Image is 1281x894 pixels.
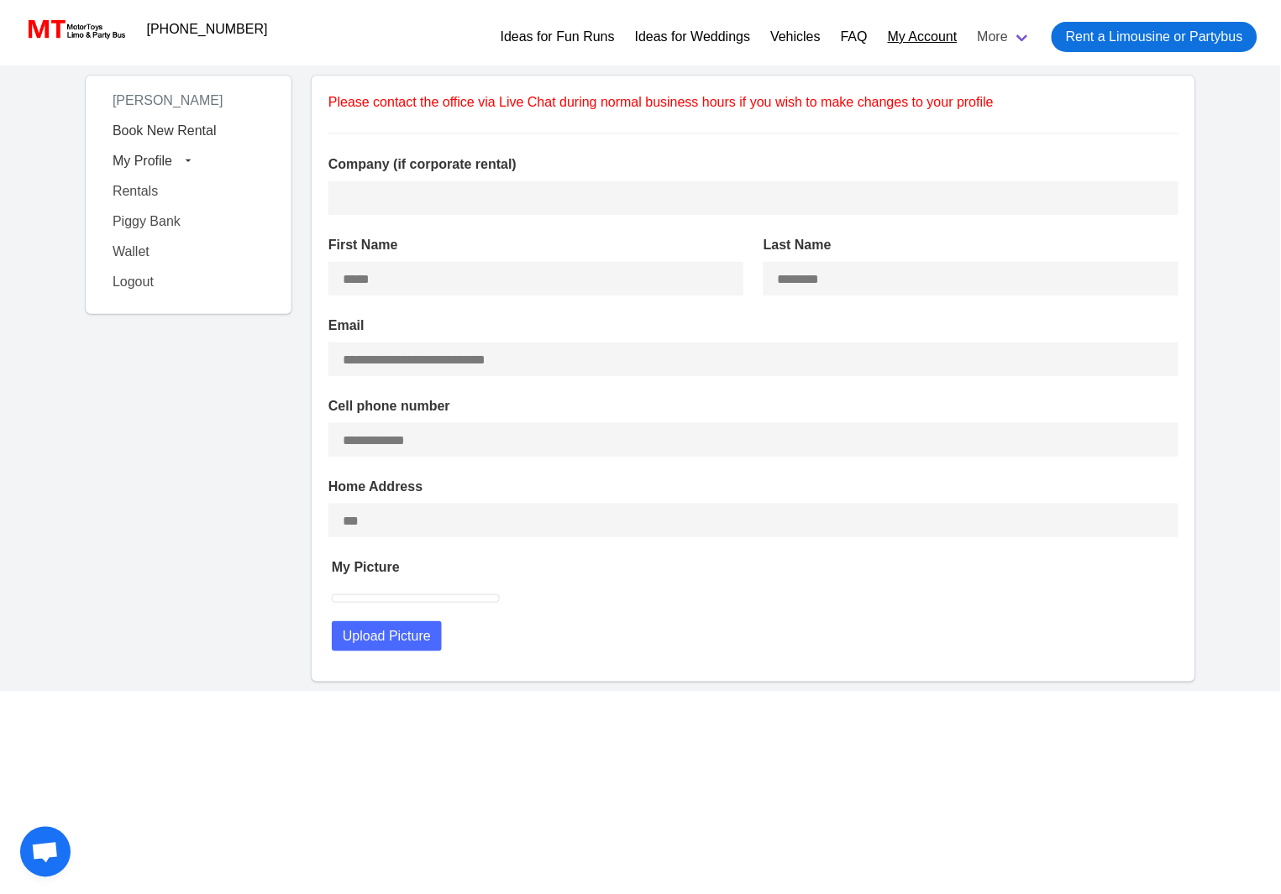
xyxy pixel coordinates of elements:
label: Email [328,316,1179,336]
div: Open chat [20,827,71,877]
span: [PERSON_NAME] [102,86,234,114]
a: Ideas for Fun Runs [501,27,615,47]
button: Upload Picture [332,621,442,651]
a: Wallet [102,237,275,267]
a: [PHONE_NUMBER] [137,13,278,46]
img: MotorToys Logo [24,18,127,41]
a: FAQ [841,27,868,47]
a: My Account [888,27,958,47]
a: Piggy Bank [102,207,275,237]
img: 150 [332,594,500,603]
label: Home Address [328,477,1179,497]
span: My Profile [113,154,172,168]
label: My Picture [332,557,1179,578]
label: Last Name [764,235,1179,255]
a: Book New Rental [102,116,275,146]
a: Vehicles [770,27,821,47]
button: My Profile [102,146,275,176]
label: Company (if corporate rental) [328,154,1179,175]
a: Logout [102,267,275,297]
a: Rentals [102,176,275,207]
span: Upload Picture [343,626,431,646]
a: Rent a Limousine or Partybus [1052,22,1257,52]
label: First Name [328,235,743,255]
p: Please contact the office via Live Chat during normal business hours if you wish to make changes ... [328,92,1179,112]
label: Cell phone number [328,396,1179,416]
a: More [968,15,1042,59]
span: Rent a Limousine or Partybus [1066,27,1243,47]
a: Ideas for Weddings [635,27,751,47]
